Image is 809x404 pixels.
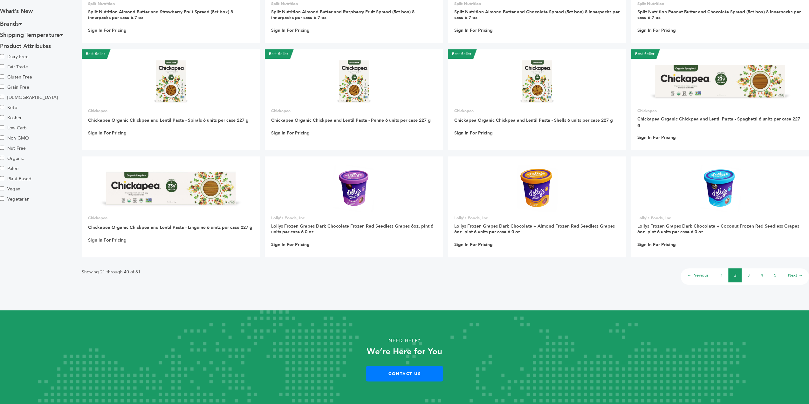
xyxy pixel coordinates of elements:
[40,336,769,346] p: Need Help?
[774,272,776,278] a: 5
[271,108,436,114] p: Chickapea
[88,1,253,7] p: Split Nutrition
[637,116,800,128] a: Chickapea Organic Chickpea and Lentil Pasta - Spaghetti 6 units per case 227 g
[271,9,415,21] a: Split Nutrition Almond Butter and Raspberry Fruit Spread (5ct box) 8 innerpacks per case 6.7 oz
[271,28,310,33] a: Sign In For Pricing
[271,242,310,248] a: Sign In For Pricing
[88,108,253,114] p: Chickapea
[88,28,127,33] a: Sign In For Pricing
[82,268,141,276] p: Showing 21 through 40 of 81
[517,165,557,211] img: Lollys Frozen Grapes Dark Chocolate + Almond Frozen Red Seedless Grapes 6oz. pint 6 units per cas...
[271,1,436,7] p: Split Nutrition
[454,242,493,248] a: Sign In For Pricing
[788,272,803,278] a: Next →
[637,108,803,114] p: Chickapea
[88,117,249,123] a: Chickapea Organic Chickpea and Lentil Pasta - Spirals 6 units per case 227 g
[454,130,493,136] a: Sign In For Pricing
[271,223,433,235] a: Lollys Frozen Grapes Dark Chocolate Frozen Red Seedless Grapes 6oz. pint 6 units per case 6.0 oz
[271,130,310,136] a: Sign In For Pricing
[88,130,127,136] a: Sign In For Pricing
[637,135,676,140] a: Sign In For Pricing
[687,272,709,278] a: ← Previous
[454,1,620,7] p: Split Nutrition
[454,108,620,114] p: Chickapea
[637,28,676,33] a: Sign In For Pricing
[700,165,740,211] img: Lollys Frozen Grapes Dark Chocolate + Coconut Frozen Red Seedless Grapes 6oz. pint 6 units per ca...
[88,215,253,221] p: Chickapea
[271,215,436,221] p: Lolly's Foods, Inc.
[454,215,620,221] p: Lolly's Foods, Inc.
[88,224,252,230] a: Chickapea Organic Chickpea and Lentil Pasta - Linguine 6 units per case 227 g
[637,215,803,221] p: Lolly's Foods, Inc.
[514,58,560,104] img: Chickapea Organic Chickpea and Lentil Pasta - Shells 6 units per case 227 g
[88,237,127,243] a: Sign In For Pricing
[721,272,723,278] a: 1
[637,242,676,248] a: Sign In For Pricing
[734,272,736,278] a: 2
[271,117,431,123] a: Chickapea Organic Chickpea and Lentil Pasta - Penne 6 units per case 227 g
[637,223,799,235] a: Lollys Frozen Grapes Dark Chocolate + Coconut Frozen Red Seedless Grapes 6oz. pint 6 units per ca...
[454,223,615,235] a: Lollys Frozen Grapes Dark Chocolate + Almond Frozen Red Seedless Grapes 6oz. pint 6 units per cas...
[637,1,803,7] p: Split Nutrition
[94,165,248,211] img: Chickapea Organic Chickpea and Lentil Pasta - Linguine 6 units per case 227 g
[367,346,442,357] strong: We’re Here for You
[643,58,797,104] img: Chickapea Organic Chickpea and Lentil Pasta - Spaghetti 6 units per case 227 g
[637,9,801,21] a: Split Nutrition Peanut Butter and Chocolate Spread (5ct box) 8 innerpacks per case 6.7 oz
[366,366,443,381] a: Contact Us
[454,28,493,33] a: Sign In For Pricing
[454,9,620,21] a: Split Nutrition Almond Butter and Chocolate Spread (5ct box) 8 innerpacks per case 6.7 oz
[747,272,750,278] a: 3
[148,58,194,104] img: Chickapea Organic Chickpea and Lentil Pasta - Spirals 6 units per case 227 g
[761,272,763,278] a: 4
[454,117,613,123] a: Chickapea Organic Chickpea and Lentil Pasta - Shells 6 units per case 227 g
[333,165,374,211] img: Lollys Frozen Grapes Dark Chocolate Frozen Red Seedless Grapes 6oz. pint 6 units per case 6.0 oz
[88,9,233,21] a: Split Nutrition Almond Butter and Strawberry Fruit Spread (5ct box) 8 innerpacks per case 6.7 oz
[331,58,377,104] img: Chickapea Organic Chickpea and Lentil Pasta - Penne 6 units per case 227 g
